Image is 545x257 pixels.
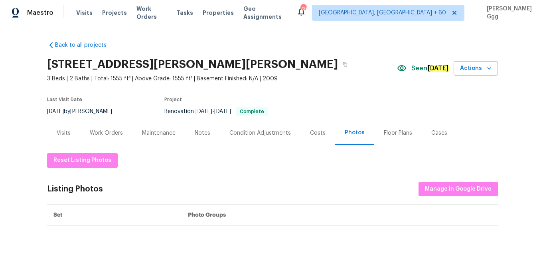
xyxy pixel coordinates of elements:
span: [DATE] [214,109,231,114]
a: Back to all projects [47,41,124,49]
div: Floor Plans [384,129,412,137]
div: Maintenance [142,129,176,137]
span: Reset Listing Photos [53,155,111,165]
span: [DATE] [195,109,212,114]
span: Renovation [164,109,268,114]
button: Actions [454,61,498,76]
em: [DATE] [427,65,449,72]
span: Geo Assignments [243,5,287,21]
span: - [195,109,231,114]
div: by [PERSON_NAME] [47,107,122,116]
span: 3 Beds | 2 Baths | Total: 1555 ft² | Above Grade: 1555 ft² | Basement Finished: N/A | 2009 [47,75,397,83]
span: Manage in Google Drive [425,184,492,194]
h2: [STREET_ADDRESS][PERSON_NAME][PERSON_NAME] [47,60,338,68]
span: Properties [203,9,234,17]
th: Photo Groups [182,205,498,226]
span: Visits [76,9,93,17]
div: 736 [300,5,306,13]
div: Visits [57,129,71,137]
span: [PERSON_NAME] Ggg [484,5,533,21]
span: Project [164,97,182,102]
span: Projects [102,9,127,17]
button: Manage in Google Drive [419,182,498,197]
span: Maestro [27,9,53,17]
div: Photos [345,129,365,137]
span: Actions [460,64,492,74]
button: Copy Address [338,57,352,72]
span: Complete [237,109,267,114]
button: Reset Listing Photos [47,153,118,168]
span: [DATE] [47,109,64,114]
span: [GEOGRAPHIC_DATA], [GEOGRAPHIC_DATA] + 60 [319,9,446,17]
span: Seen [411,64,449,72]
span: Work Orders [136,5,167,21]
th: Set [47,205,182,226]
div: Cases [431,129,447,137]
div: Listing Photos [47,185,103,193]
div: Costs [310,129,326,137]
div: Work Orders [90,129,123,137]
span: Tasks [176,10,193,16]
div: Condition Adjustments [229,129,291,137]
div: Notes [195,129,210,137]
span: Last Visit Date [47,97,82,102]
